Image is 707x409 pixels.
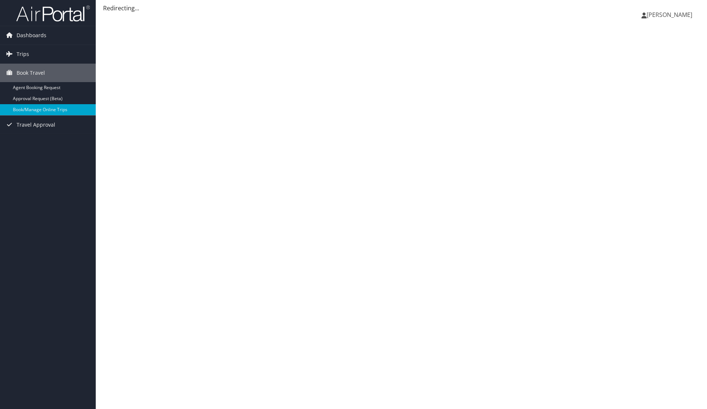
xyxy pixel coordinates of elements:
a: [PERSON_NAME] [641,4,700,26]
span: Book Travel [17,64,45,82]
div: Redirecting... [103,4,700,13]
span: Dashboards [17,26,46,45]
span: Trips [17,45,29,63]
span: [PERSON_NAME] [647,11,692,19]
span: Travel Approval [17,116,55,134]
img: airportal-logo.png [16,5,90,22]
